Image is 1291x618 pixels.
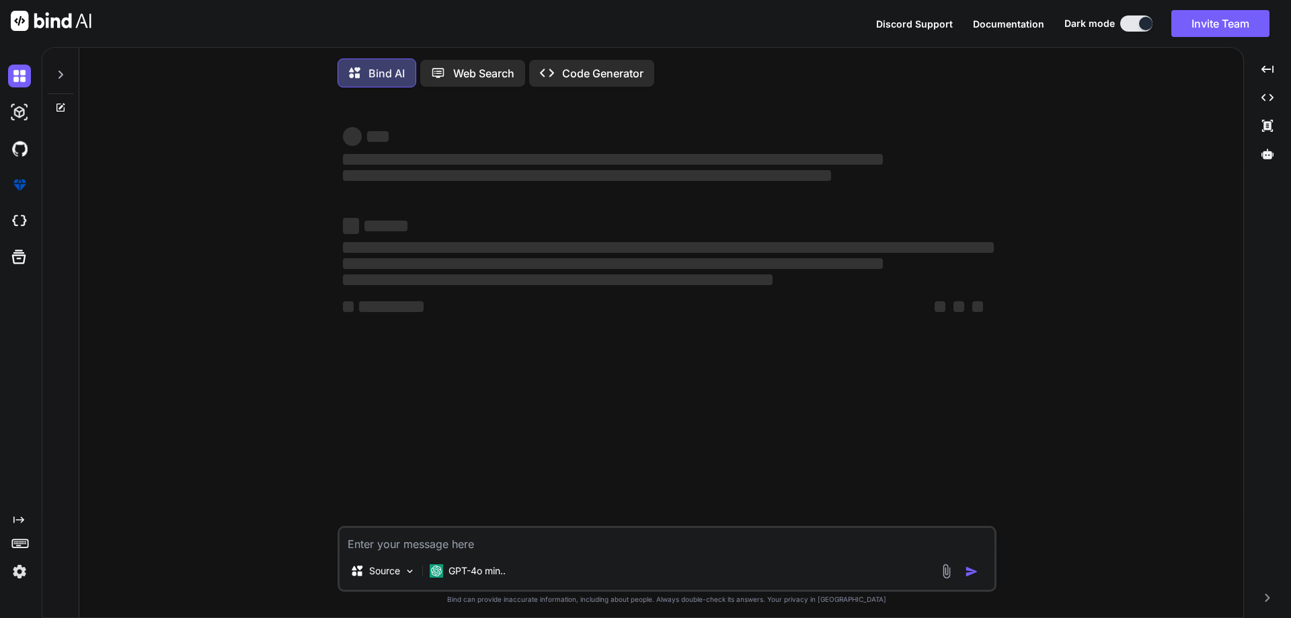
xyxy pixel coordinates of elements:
[338,594,996,605] p: Bind can provide inaccurate information, including about people. Always double-check its answers....
[973,18,1044,30] span: Documentation
[562,65,643,81] p: Code Generator
[368,65,405,81] p: Bind AI
[343,242,994,253] span: ‌
[965,565,978,578] img: icon
[343,301,354,312] span: ‌
[939,564,954,579] img: attachment
[972,301,983,312] span: ‌
[1171,10,1269,37] button: Invite Team
[367,131,389,142] span: ‌
[11,11,91,31] img: Bind AI
[973,17,1044,31] button: Documentation
[8,210,31,233] img: cloudideIcon
[430,564,443,578] img: GPT-4o mini
[876,17,953,31] button: Discord Support
[8,173,31,196] img: premium
[343,274,773,285] span: ‌
[343,127,362,146] span: ‌
[953,301,964,312] span: ‌
[8,137,31,160] img: githubDark
[343,154,883,165] span: ‌
[343,218,359,234] span: ‌
[876,18,953,30] span: Discord Support
[8,560,31,583] img: settings
[404,566,416,577] img: Pick Models
[364,221,407,231] span: ‌
[343,258,883,269] span: ‌
[448,564,506,578] p: GPT-4o min..
[359,301,424,312] span: ‌
[369,564,400,578] p: Source
[343,170,831,181] span: ‌
[453,65,514,81] p: Web Search
[935,301,945,312] span: ‌
[1064,17,1115,30] span: Dark mode
[8,65,31,87] img: darkChat
[8,101,31,124] img: darkAi-studio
